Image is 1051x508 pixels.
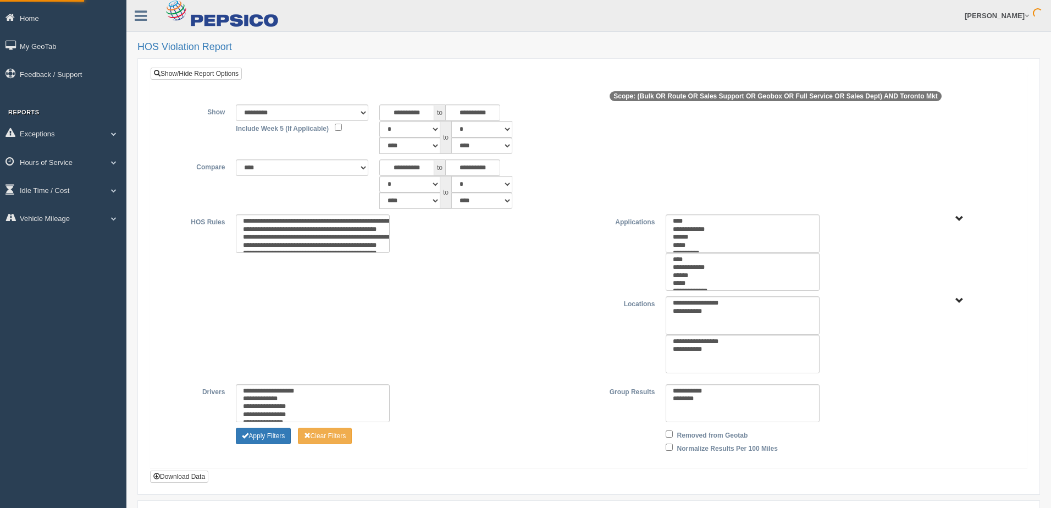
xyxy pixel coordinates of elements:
[434,159,445,176] span: to
[159,214,230,228] label: HOS Rules
[151,68,242,80] a: Show/Hide Report Options
[159,384,230,397] label: Drivers
[159,159,230,173] label: Compare
[236,428,291,444] button: Change Filter Options
[434,104,445,121] span: to
[677,441,778,454] label: Normalize Results Per 100 Miles
[236,121,329,134] label: Include Week 5 (If Applicable)
[137,42,1040,53] h2: HOS Violation Report
[298,428,352,444] button: Change Filter Options
[589,384,660,397] label: Group Results
[150,471,208,483] button: Download Data
[589,296,660,310] label: Locations
[440,176,451,209] span: to
[677,428,748,441] label: Removed from Geotab
[610,91,941,101] span: Scope: (Bulk OR Route OR Sales Support OR Geobox OR Full Service OR Sales Dept) AND Toronto Mkt
[589,214,660,228] label: Applications
[440,121,451,154] span: to
[159,104,230,118] label: Show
